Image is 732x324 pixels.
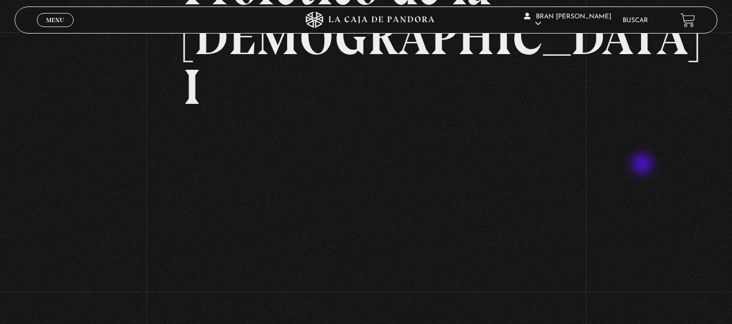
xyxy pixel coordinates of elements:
[524,14,611,27] span: Bran [PERSON_NAME]
[42,26,68,34] span: Cerrar
[623,17,648,24] a: Buscar
[46,17,64,23] span: Menu
[681,12,695,27] a: View your shopping cart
